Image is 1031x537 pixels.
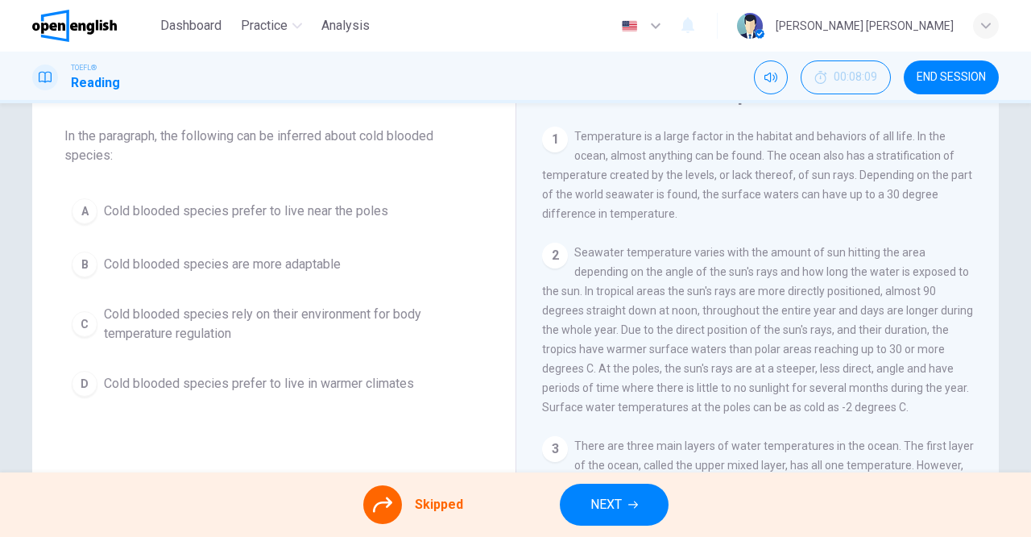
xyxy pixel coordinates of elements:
[71,73,120,93] h1: Reading
[32,10,117,42] img: OpenEnglish logo
[542,439,974,530] span: There are three main layers of water temperatures in the ocean. The first layer of the ocean, cal...
[241,16,288,35] span: Practice
[64,127,483,165] span: In the paragraph, the following can be inferred about cold blooded species:
[560,484,669,526] button: NEXT
[619,20,640,32] img: en
[737,13,763,39] img: Profile picture
[542,127,568,152] div: 1
[542,246,973,414] span: Seawater temperature varies with the amount of sun hitting the area depending on the angle of the...
[754,60,788,94] div: Mute
[590,493,622,516] span: NEXT
[415,495,463,514] span: Skipped
[234,11,308,40] button: Practice
[801,60,891,94] button: 00:08:09
[834,71,877,84] span: 00:08:09
[321,16,370,35] span: Analysis
[32,10,154,42] a: OpenEnglish logo
[776,16,954,35] div: [PERSON_NAME] [PERSON_NAME]
[801,60,891,94] div: Hide
[917,71,986,84] span: END SESSION
[315,11,376,40] button: Analysis
[154,11,228,40] button: Dashboard
[542,243,568,268] div: 2
[542,436,568,462] div: 3
[542,130,972,220] span: Temperature is a large factor in the habitat and behaviors of all life. In the ocean, almost anyt...
[71,62,97,73] span: TOEFL®
[160,16,222,35] span: Dashboard
[904,60,999,94] button: END SESSION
